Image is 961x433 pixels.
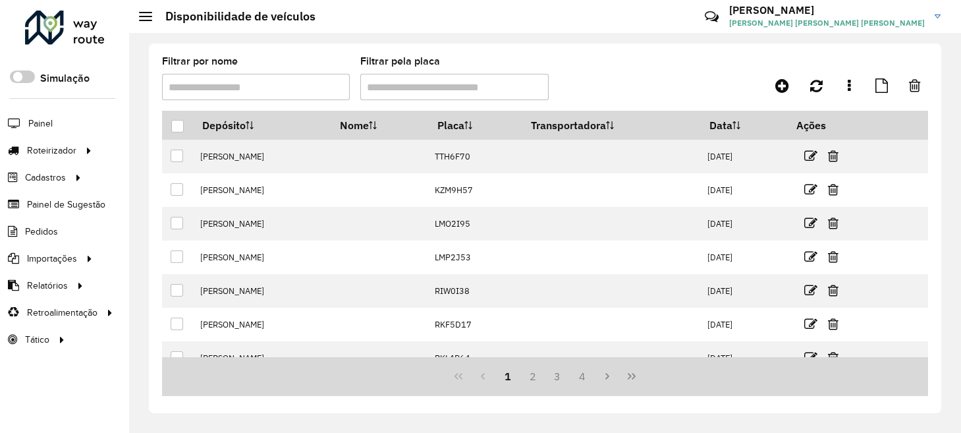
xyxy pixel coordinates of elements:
td: RKL4B64 [428,341,522,375]
th: Placa [428,111,522,140]
td: [PERSON_NAME] [193,241,331,274]
th: Nome [331,111,428,140]
td: TTH6F70 [428,140,522,173]
td: [PERSON_NAME] [193,140,331,173]
label: Simulação [40,71,90,86]
a: Editar [804,214,817,232]
td: [PERSON_NAME] [193,341,331,375]
button: 1 [495,364,520,389]
a: Editar [804,147,817,165]
a: Editar [804,349,817,366]
button: Last Page [620,364,645,389]
span: Painel [28,117,53,130]
span: Importações [27,252,77,266]
span: Tático [25,333,49,347]
span: Pedidos [25,225,58,239]
a: Excluir [828,181,838,198]
span: [PERSON_NAME] [PERSON_NAME] [PERSON_NAME] [729,17,925,29]
td: [PERSON_NAME] [193,274,331,308]
a: Excluir [828,248,838,266]
a: Editar [804,315,817,333]
button: 4 [570,364,595,389]
h3: [PERSON_NAME] [729,4,925,16]
a: Excluir [828,349,838,366]
a: Contato Rápido [698,3,726,31]
td: [DATE] [701,341,788,375]
td: [DATE] [701,173,788,207]
h2: Disponibilidade de veículos [152,9,316,24]
button: 3 [545,364,570,389]
td: [DATE] [701,140,788,173]
button: 2 [520,364,545,389]
td: [PERSON_NAME] [193,173,331,207]
td: [DATE] [701,274,788,308]
button: Next Page [595,364,620,389]
th: Ações [787,111,866,139]
td: LMO2I95 [428,207,522,241]
td: [DATE] [701,308,788,341]
th: Depósito [193,111,331,140]
a: Editar [804,181,817,198]
a: Excluir [828,315,838,333]
label: Filtrar por nome [162,53,238,69]
a: Editar [804,248,817,266]
td: [DATE] [701,241,788,274]
a: Excluir [828,281,838,299]
label: Filtrar pela placa [360,53,440,69]
span: Cadastros [25,171,66,185]
span: Roteirizador [27,144,76,158]
span: Retroalimentação [27,306,97,320]
a: Editar [804,281,817,299]
span: Relatórios [27,279,68,293]
td: RKF5D17 [428,308,522,341]
td: RIW0I38 [428,274,522,308]
td: [PERSON_NAME] [193,207,331,241]
a: Excluir [828,214,838,232]
span: Painel de Sugestão [27,198,105,212]
td: [PERSON_NAME] [193,308,331,341]
td: [DATE] [701,207,788,241]
td: LMP2J53 [428,241,522,274]
td: KZM9H57 [428,173,522,207]
a: Excluir [828,147,838,165]
th: Transportadora [522,111,700,140]
th: Data [701,111,788,140]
